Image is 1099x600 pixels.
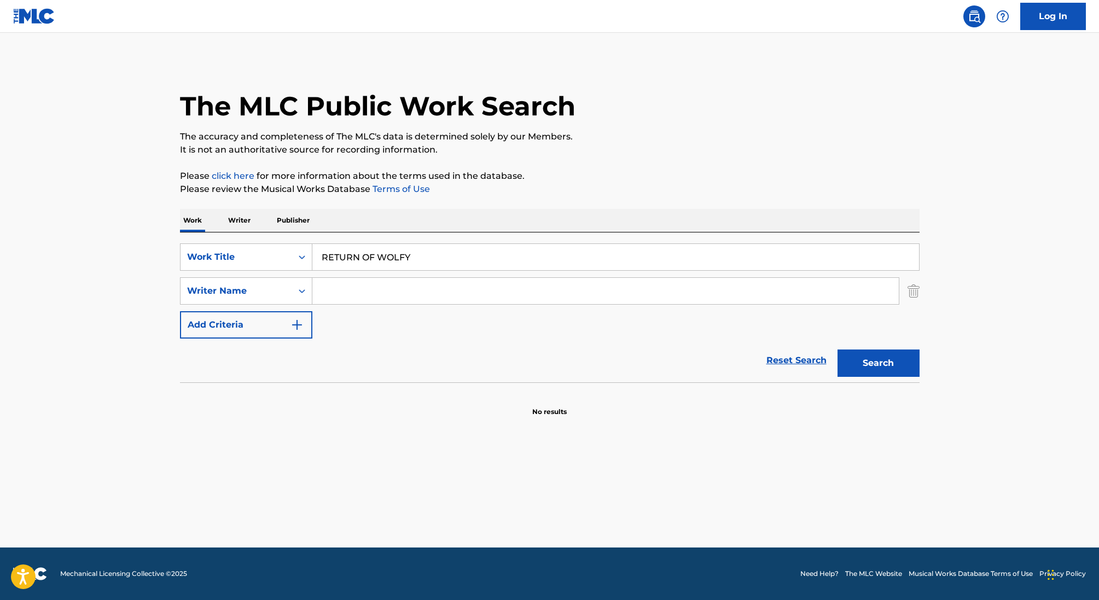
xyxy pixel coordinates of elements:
[274,209,313,232] p: Publisher
[996,10,1009,23] img: help
[761,348,832,372] a: Reset Search
[180,143,920,156] p: It is not an authoritative source for recording information.
[909,569,1033,579] a: Musical Works Database Terms of Use
[370,184,430,194] a: Terms of Use
[992,5,1014,27] div: Help
[212,171,254,181] a: click here
[180,243,920,382] form: Search Form
[845,569,902,579] a: The MLC Website
[1039,569,1086,579] a: Privacy Policy
[225,209,254,232] p: Writer
[13,8,55,24] img: MLC Logo
[60,569,187,579] span: Mechanical Licensing Collective © 2025
[180,170,920,183] p: Please for more information about the terms used in the database.
[290,318,304,331] img: 9d2ae6d4665cec9f34b9.svg
[908,277,920,305] img: Delete Criterion
[968,10,981,23] img: search
[963,5,985,27] a: Public Search
[180,130,920,143] p: The accuracy and completeness of The MLC's data is determined solely by our Members.
[1048,558,1054,591] div: Drag
[1020,3,1086,30] a: Log In
[180,209,205,232] p: Work
[838,349,920,377] button: Search
[13,567,47,580] img: logo
[180,183,920,196] p: Please review the Musical Works Database
[532,394,567,417] p: No results
[800,569,839,579] a: Need Help?
[180,90,575,123] h1: The MLC Public Work Search
[187,251,286,264] div: Work Title
[1044,547,1099,600] iframe: Chat Widget
[187,284,286,298] div: Writer Name
[180,311,312,339] button: Add Criteria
